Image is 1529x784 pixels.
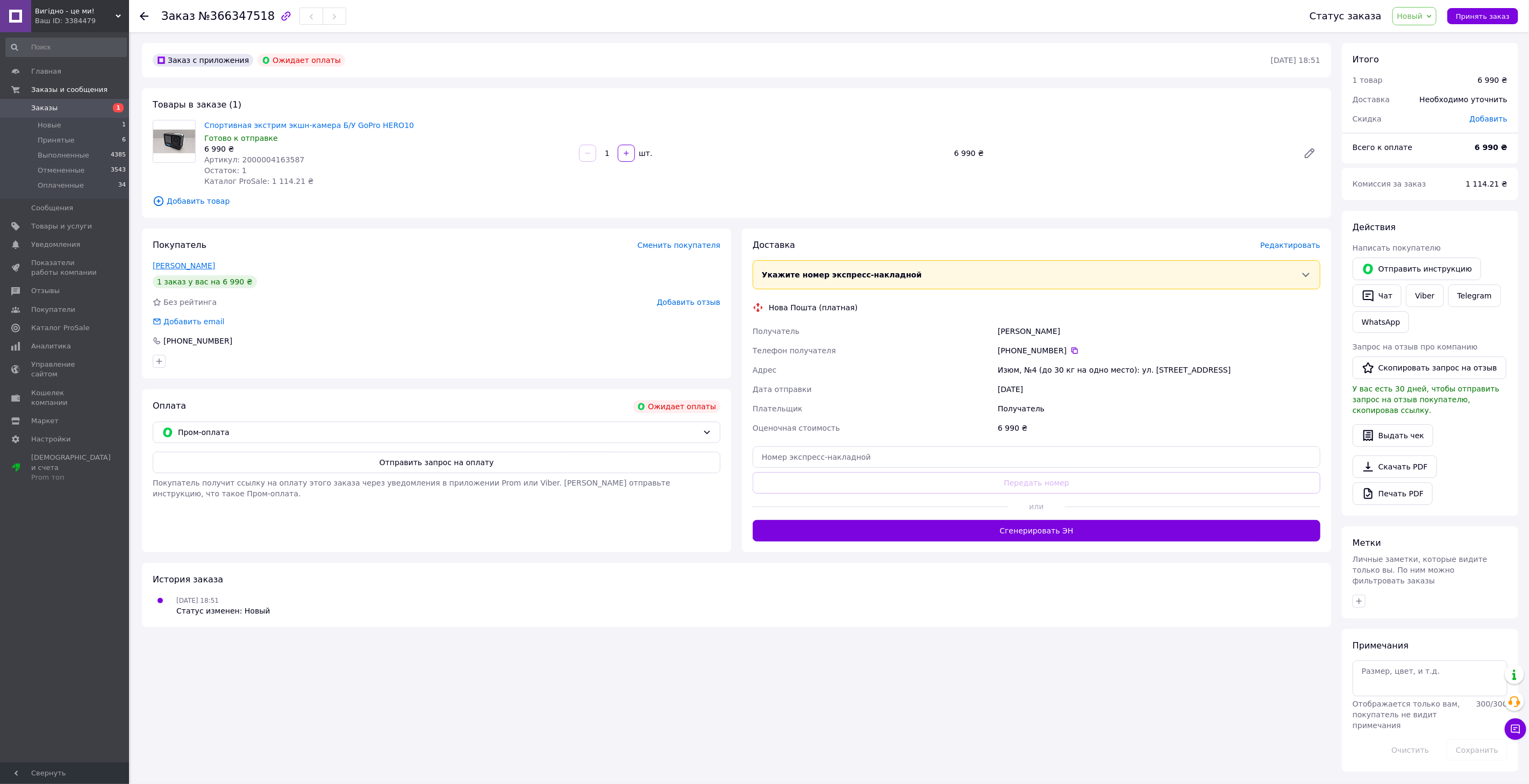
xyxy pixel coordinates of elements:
a: [PERSON_NAME] [153,261,215,270]
img: Спортивная экстрим экшн-камера Б/У GoPro HERO10 [153,130,195,153]
span: Всего к оплате [1353,143,1412,152]
span: Принятые [38,136,75,145]
div: [PHONE_NUMBER] [998,345,1320,356]
a: Редактировать [1299,142,1320,164]
div: [PHONE_NUMBER] [162,336,233,346]
span: Аналитика [31,341,71,351]
span: Артикул: 2000004163587 [204,155,304,164]
span: Принять заказ [1456,12,1510,20]
span: Метки [1353,538,1381,548]
span: Сообщения [31,203,73,213]
div: 6 990 ₴ [996,418,1323,438]
div: 6 990 ₴ [204,144,570,154]
span: Отмененные [38,166,84,175]
div: [PERSON_NAME] [996,322,1323,341]
span: 1 товар [1353,76,1383,84]
span: Отзывы [31,286,60,296]
span: 1 [113,103,124,112]
span: Доставка [753,240,795,250]
span: Плательщик [753,404,803,413]
div: Заказ с приложения [153,54,253,67]
span: История заказа [153,574,223,585]
b: 6 990 ₴ [1475,143,1507,152]
span: Оплата [153,401,186,411]
span: Заказ [161,10,195,23]
span: Заказы [31,103,58,113]
span: Товары и услуги [31,222,92,231]
span: 3543 [111,166,126,175]
span: №366347518 [198,10,275,23]
span: Пром-оплата [178,426,698,438]
span: Маркет [31,416,59,426]
button: Скопировать запрос на отзыв [1353,357,1506,379]
span: Выполненные [38,151,89,160]
span: 34 [118,181,126,190]
span: Отображается только вам, покупатель не видит примечания [1353,700,1460,730]
span: Новые [38,120,61,130]
span: Оплаченные [38,181,84,190]
button: Чат с покупателем [1505,718,1526,740]
span: Написать покупателю [1353,244,1441,252]
div: Изюм, №4 (до 30 кг на одно место): ул. [STREET_ADDRESS] [996,360,1323,380]
span: Добавить [1470,115,1507,123]
span: Телефон получателя [753,346,836,355]
span: Уведомления [31,240,80,250]
div: Ожидает оплаты [633,400,720,413]
span: Действия [1353,222,1396,232]
span: Получатель [753,327,799,336]
span: Главная [31,67,61,76]
button: Чат [1353,284,1402,307]
a: Печать PDF [1353,482,1433,505]
span: 1 [122,120,126,130]
div: 6 990 ₴ [1478,75,1507,85]
div: Вернуться назад [140,11,148,22]
div: 6 990 ₴ [950,146,1295,161]
button: Отправить инструкцию [1353,258,1481,280]
span: [DATE] 18:51 [176,597,219,604]
span: Личные заметки, которые видите только вы. По ним можно фильтровать заказы [1353,555,1488,585]
span: Каталог ProSale [31,323,89,333]
span: Без рейтинга [163,298,217,307]
div: Ваш ID: 3384479 [35,16,129,26]
span: Показатели работы компании [31,258,99,277]
span: Скидка [1353,115,1382,123]
span: Готово к отправке [204,134,278,142]
span: Дата отправки [753,385,812,394]
span: 1 114.21 ₴ [1466,180,1507,188]
span: Остаток: 1 [204,166,247,175]
time: [DATE] 18:51 [1271,56,1320,65]
a: Спортивная экстрим экшн-камера Б/У GoPro HERO10 [204,121,414,130]
span: Добавить товар [153,195,1320,207]
span: Кошелек компании [31,388,99,408]
a: Telegram [1448,284,1501,307]
span: Сменить покупателя [638,241,720,250]
span: Настройки [31,434,70,444]
span: Укажите номер экспресс-накладной [762,270,922,279]
span: Вигiдно - це ми! [35,6,116,16]
span: Покупатели [31,305,75,315]
div: Необходимо уточнить [1413,88,1514,111]
div: Статус заказа [1310,11,1382,22]
span: Комиссия за заказ [1353,180,1426,188]
span: Покупатель [153,240,206,250]
span: Новый [1397,12,1423,20]
div: Добавить email [162,316,226,327]
button: Принять заказ [1447,8,1518,24]
div: Добавить email [152,316,226,327]
a: Скачать PDF [1353,455,1437,478]
span: 4385 [111,151,126,160]
div: шт. [636,148,653,159]
span: Товары в заказе (1) [153,99,241,110]
input: Номер экспресс-накладной [753,446,1320,468]
span: Добавить отзыв [657,298,720,307]
span: Запрос на отзыв про компанию [1353,343,1478,351]
a: WhatsApp [1353,311,1409,333]
span: Адрес [753,366,776,374]
span: Примечания [1353,640,1409,651]
button: Отправить запрос на оплату [153,452,720,473]
span: Итого [1353,54,1379,65]
a: Viber [1406,284,1444,307]
span: Управление сайтом [31,360,99,379]
span: Доставка [1353,95,1390,104]
span: У вас есть 30 дней, чтобы отправить запрос на отзыв покупателю, скопировав ссылку. [1353,384,1499,415]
